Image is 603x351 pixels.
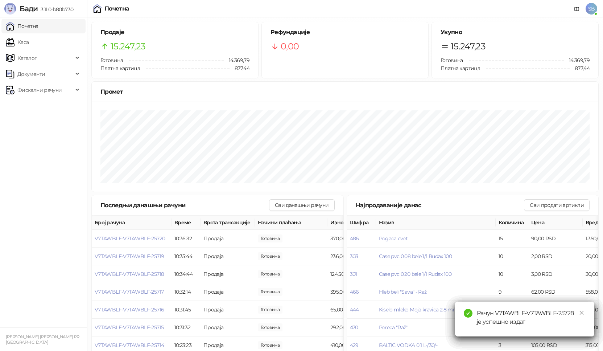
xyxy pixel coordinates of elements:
button: V7TAWBLF-V7TAWBLF-25714 [95,342,164,348]
span: 3.11.0-b80b730 [38,6,73,13]
button: Сви продати артикли [524,199,590,211]
td: 10:32:14 [172,283,201,301]
button: V7TAWBLF-V7TAWBLF-25715 [95,324,164,331]
td: 40,00 RSD [528,301,583,319]
td: Продаја [201,265,255,283]
span: 15.247,23 [111,40,145,53]
button: V7TAWBLF-V7TAWBLF-25720 [95,235,165,242]
span: 292,00 [258,323,282,331]
td: 65,00 RSD [327,301,382,319]
td: 370,00 RSD [327,230,382,248]
td: 292,00 RSD [327,319,382,336]
button: Case pvc 0.20 bele 1/1 Rudax 100 [379,271,452,277]
span: 14.369,79 [564,56,590,64]
span: Каталог [17,51,37,65]
span: Платна картица [441,65,480,72]
span: 15.247,23 [451,40,486,53]
div: Најпродаваније данас [356,201,524,210]
button: 303 [350,253,358,260]
h5: Укупно [441,28,590,37]
button: Case pvc 0.08 bele 1/1 Rudax 100 [379,253,452,260]
a: Каса [6,35,29,49]
td: 124,50 RSD [327,265,382,283]
h5: Продаје [100,28,249,37]
td: 10:31:45 [172,301,201,319]
td: 2,00 RSD [528,248,583,265]
td: 90,00 RSD [528,230,583,248]
h5: Рефундације [270,28,420,37]
th: Шифра [347,216,376,230]
th: Цена [528,216,583,230]
span: 370,00 [258,234,282,242]
td: 10 [496,265,528,283]
button: Сви данашњи рачуни [269,199,334,211]
button: V7TAWBLF-V7TAWBLF-25716 [95,306,164,313]
button: 429 [350,342,359,348]
span: Pogaca cvet [379,235,408,242]
td: Продаја [201,248,255,265]
td: 395,00 RSD [327,283,382,301]
button: 301 [350,271,357,277]
span: 14.369,79 [224,56,249,64]
span: 0,00 [281,40,299,53]
span: Бади [20,4,38,13]
th: Назив [376,216,496,230]
td: 62,00 RSD [528,283,583,301]
td: 10:34:44 [172,265,201,283]
span: 410,00 [258,341,282,349]
td: Продаја [201,283,255,301]
button: 486 [350,235,359,242]
a: Документација [571,3,583,15]
button: 444 [350,306,359,313]
a: Почетна [6,19,38,33]
td: 3,00 RSD [528,265,583,283]
div: Промет [100,87,590,96]
button: V7TAWBLF-V7TAWBLF-25719 [95,253,164,260]
button: 470 [350,324,358,331]
span: BALTIC VODKA 0.1 L-/30/- [379,342,438,348]
td: 10 [496,248,528,265]
small: [PERSON_NAME] [PERSON_NAME] PR [GEOGRAPHIC_DATA] [6,334,79,345]
button: Pereca "Raž" [379,324,408,331]
td: 236,00 RSD [327,248,382,265]
span: 124,50 [258,270,282,278]
th: Врста трансакције [201,216,255,230]
span: 65,00 [258,306,282,314]
td: Продаја [201,301,255,319]
td: 6 [496,301,528,319]
td: Продаја [201,319,255,336]
td: 15 [496,230,528,248]
th: Време [172,216,201,230]
th: Количина [496,216,528,230]
span: SB [586,3,597,15]
span: close [579,310,584,315]
td: Продаја [201,230,255,248]
span: Готовина [100,57,123,64]
div: Рачун V7TAWBLF-V7TAWBLF-25728 је успешно издат [477,309,586,326]
button: 466 [350,289,359,295]
button: V7TAWBLF-V7TAWBLF-25718 [95,271,164,277]
span: Документи [17,67,45,81]
span: check-circle [464,309,472,318]
span: 877,44 [230,64,249,72]
span: 395,00 [258,288,282,296]
button: Hleb beli "Sava" - Raž [379,289,427,295]
td: 10:35:44 [172,248,201,265]
td: 10:31:32 [172,319,201,336]
span: Готовина [441,57,463,64]
td: 10:36:32 [172,230,201,248]
span: V7TAWBLF-V7TAWBLF-25717 [95,289,164,295]
button: Kiselo mleko Moja kravica 2,8 mm čaša [379,306,470,313]
th: Начини плаћања [255,216,327,230]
